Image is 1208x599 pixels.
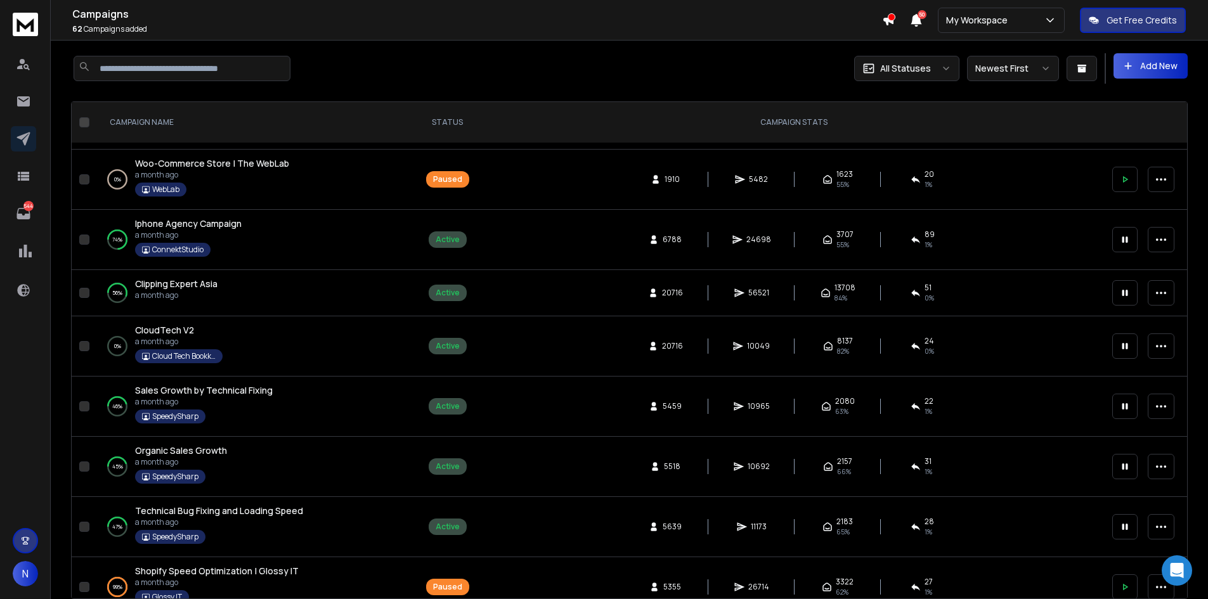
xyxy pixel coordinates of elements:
div: Paused [433,582,462,592]
span: 1 % [925,179,932,190]
a: CloudTech V2 [135,324,194,337]
span: 56521 [748,288,769,298]
a: Organic Sales Growth [135,444,227,457]
a: Woo-Commerce Store | The WebLab [135,157,289,170]
span: 1 % [925,527,932,537]
span: Shopify Speed Optimization | Glossy IT [135,565,299,577]
td: 74%Iphone Agency Campaigna month agoConnektStudio [94,210,412,270]
span: 62 [72,23,82,34]
button: Add New [1114,53,1188,79]
span: 24 [925,336,934,346]
h1: Campaigns [72,6,882,22]
button: N [13,561,38,586]
p: 544 [23,201,34,211]
p: a month ago [135,397,273,407]
a: Technical Bug Fixing and Loading Speed [135,505,303,517]
th: STATUS [412,102,483,143]
span: Woo-Commerce Store | The WebLab [135,157,289,169]
p: a month ago [135,170,289,180]
a: 544 [11,201,36,226]
span: 5518 [664,461,680,472]
span: 3707 [836,229,854,240]
span: 20716 [662,341,683,351]
span: 3322 [836,577,854,587]
a: Shopify Speed Optimization | Glossy IT [135,565,299,577]
div: Active [436,235,460,245]
span: 5482 [749,174,768,184]
p: a month ago [135,457,227,467]
span: Sales Growth by Technical Fixing [135,384,273,396]
p: Cloud Tech Bookkeeping [152,351,216,361]
p: a month ago [135,517,303,527]
span: 62 % [836,587,848,597]
p: 46 % [112,400,122,413]
span: 31 [925,456,932,467]
p: 45 % [112,460,123,473]
td: 47%Technical Bug Fixing and Loading Speeda month agoSpeedySharp [94,497,412,557]
span: 51 [925,283,932,293]
p: a month ago [135,577,299,588]
span: 8137 [837,336,853,346]
div: Active [436,341,460,351]
td: 45%Organic Sales Growtha month agoSpeedySharp [94,437,412,497]
span: 24698 [746,235,771,245]
td: 0%Woo-Commerce Store | The WebLaba month agoWebLab [94,150,412,210]
span: 20716 [662,288,683,298]
span: 10692 [748,461,770,472]
div: Paused [433,174,462,184]
a: Clipping Expert Asia [135,278,218,290]
p: SpeedySharp [152,532,198,542]
div: Active [436,522,460,532]
span: 55 % [836,179,849,190]
span: 5639 [663,522,682,532]
p: 74 % [112,233,122,246]
span: CloudTech V2 [135,324,194,336]
a: Sales Growth by Technical Fixing [135,384,273,397]
span: 26714 [748,582,769,592]
th: CAMPAIGN NAME [94,102,412,143]
span: Organic Sales Growth [135,444,227,456]
td: 0%CloudTech V2a month agoCloud Tech Bookkeeping [94,316,412,377]
td: 46%Sales Growth by Technical Fixinga month agoSpeedySharp [94,377,412,437]
span: 10965 [748,401,770,411]
span: 22 [925,396,933,406]
span: 50 [918,10,926,19]
span: 1910 [665,174,680,184]
p: a month ago [135,337,223,347]
span: 1 % [925,587,932,597]
span: 6788 [663,235,682,245]
span: 5459 [663,401,682,411]
span: 11173 [751,522,767,532]
span: 28 [925,517,934,527]
p: All Statuses [880,62,931,75]
span: 1 % [925,240,932,250]
span: 1 % [925,406,932,416]
p: SpeedySharp [152,411,198,422]
td: 56%Clipping Expert Asiaa month ago [94,270,412,316]
p: a month ago [135,290,218,300]
p: Campaigns added [72,24,882,34]
span: 84 % [835,293,847,303]
span: 10049 [747,341,770,351]
th: CAMPAIGN STATS [483,102,1105,143]
p: 0 % [114,173,121,186]
span: 55 % [836,240,849,250]
p: Get Free Credits [1107,14,1177,27]
a: Iphone Agency Campaign [135,217,242,230]
span: 65 % [836,527,850,537]
span: 1623 [836,169,853,179]
div: Open Intercom Messenger [1162,555,1192,586]
span: 66 % [837,467,851,477]
span: 89 [925,229,935,240]
span: 27 [925,577,933,587]
p: ConnektStudio [152,245,204,255]
p: WebLab [152,184,179,195]
p: a month ago [135,230,242,240]
span: 5355 [663,582,681,592]
span: 20 [925,169,934,179]
span: 2157 [837,456,852,467]
span: 13708 [835,283,855,293]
